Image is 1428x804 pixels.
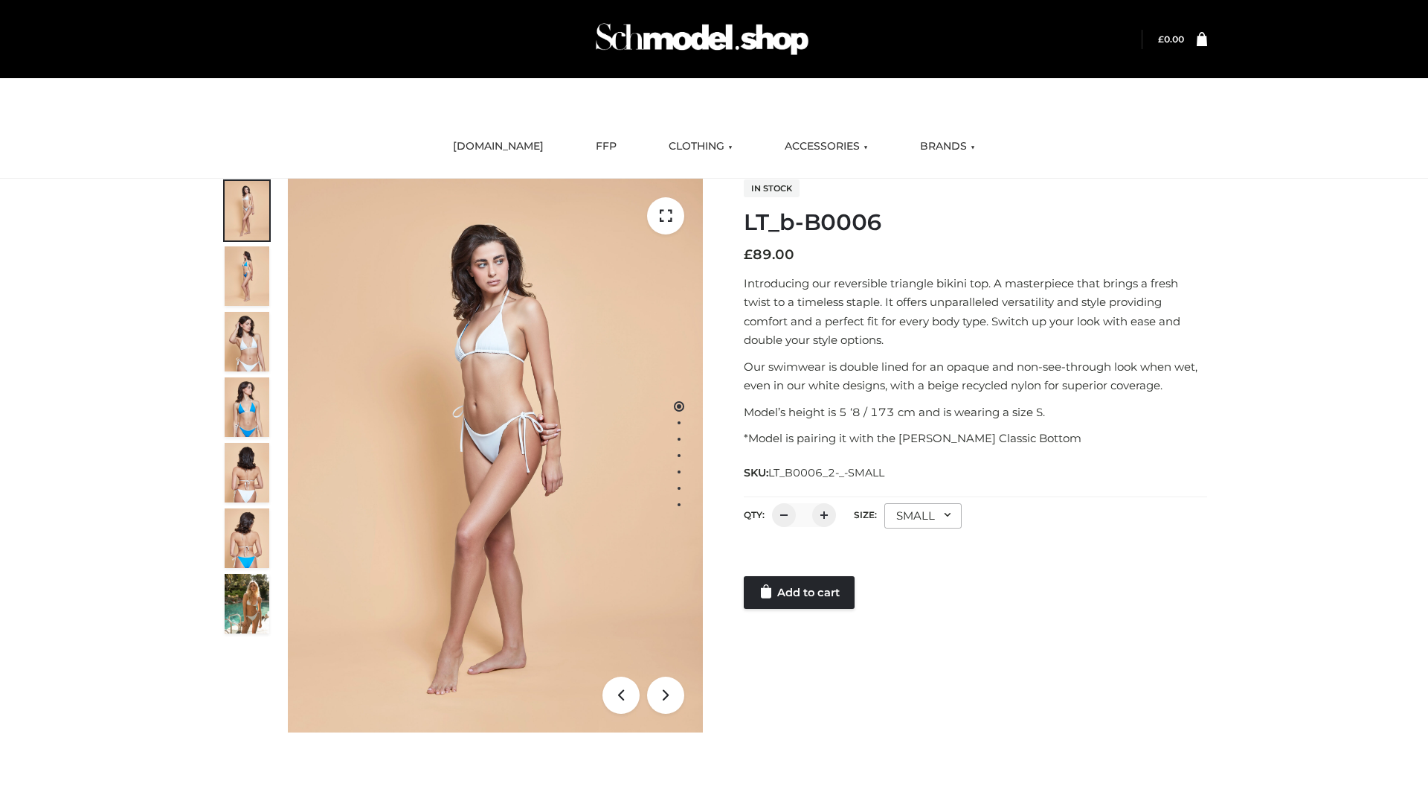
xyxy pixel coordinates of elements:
[909,130,986,163] a: BRANDS
[744,246,794,263] bdi: 89.00
[225,443,269,502] img: ArielClassicBikiniTop_CloudNine_AzureSky_OW114ECO_7-scaled.jpg
[225,246,269,306] img: ArielClassicBikiniTop_CloudNine_AzureSky_OW114ECO_2-scaled.jpg
[225,377,269,437] img: ArielClassicBikiniTop_CloudNine_AzureSky_OW114ECO_4-scaled.jpg
[1158,33,1184,45] a: £0.00
[585,130,628,163] a: FFP
[744,209,1207,236] h1: LT_b-B0006
[1158,33,1184,45] bdi: 0.00
[657,130,744,163] a: CLOTHING
[288,179,703,733] img: ArielClassicBikiniTop_CloudNine_AzureSky_OW114ECO_1
[744,509,765,520] label: QTY:
[744,464,886,482] span: SKU:
[744,576,855,609] a: Add to cart
[442,130,555,163] a: [DOMAIN_NAME]
[744,246,753,263] span: £
[744,179,800,197] span: In stock
[225,181,269,240] img: ArielClassicBikiniTop_CloudNine_AzureSky_OW114ECO_1-scaled.jpg
[744,357,1207,395] p: Our swimwear is double lined for an opaque and non-see-through look when wet, even in our white d...
[225,508,269,568] img: ArielClassicBikiniTop_CloudNine_AzureSky_OW114ECO_8-scaled.jpg
[744,274,1207,350] p: Introducing our reversible triangle bikini top. A masterpiece that brings a fresh twist to a time...
[591,10,814,68] img: Schmodel Admin 964
[854,509,877,520] label: Size:
[1158,33,1164,45] span: £
[744,429,1207,448] p: *Model is pairing it with the [PERSON_NAME] Classic Bottom
[225,312,269,371] img: ArielClassicBikiniTop_CloudNine_AzureSky_OW114ECO_3-scaled.jpg
[768,466,884,479] span: LT_B0006_2-_-SMALL
[744,403,1207,422] p: Model’s height is 5 ‘8 / 173 cm and is wearing a size S.
[884,503,962,529] div: SMALL
[773,130,879,163] a: ACCESSORIES
[225,574,269,634] img: Arieltop_CloudNine_AzureSky2.jpg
